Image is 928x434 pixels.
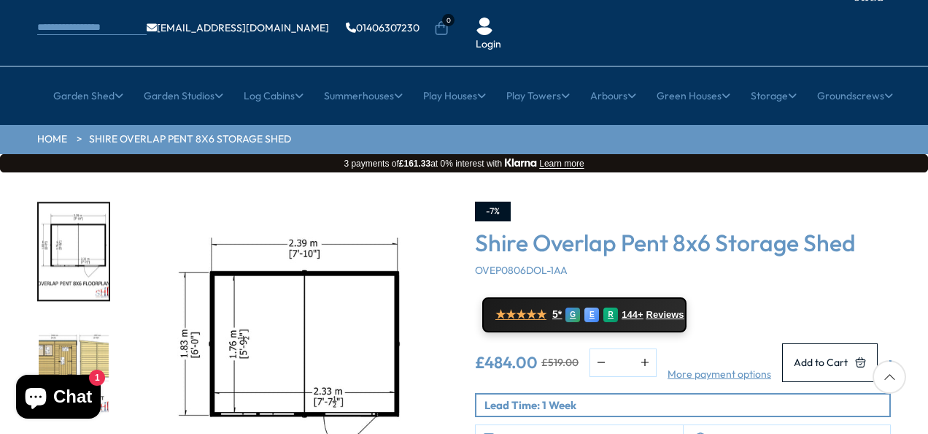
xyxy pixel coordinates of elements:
inbox-online-store-chat: Shopify online store chat [12,375,105,422]
a: Green Houses [657,77,730,114]
div: 2 / 9 [37,202,110,302]
a: 01406307230 [346,23,419,33]
div: G [565,308,580,322]
del: £519.00 [541,357,579,368]
span: OVEP0806DOL-1AA [475,264,568,277]
span: ★★★★★ [495,308,546,321]
div: -7% [475,202,511,221]
a: Garden Studios [144,77,223,114]
p: Lead Time: 1 Week [484,397,889,413]
a: Summerhouses [324,77,403,114]
a: Login [476,37,501,52]
span: Add to Cart [794,357,848,368]
span: Reviews [646,309,684,321]
h3: Shire Overlap Pent 8x6 Storage Shed [475,229,891,256]
button: Add to Cart [782,343,878,382]
a: Play Houses [423,77,486,114]
span: 0 [442,14,455,26]
a: Garden Shed [53,77,123,114]
span: 144+ [622,309,643,321]
div: R [603,308,618,322]
a: Play Towers [506,77,570,114]
img: OVERLAP8x6PENTfloorplan_79c871b8-e27b-4ce1-81bd-02bb25e6695b_200x200.jpg [39,203,109,300]
a: Storage [751,77,797,114]
ins: £484.00 [475,354,538,370]
div: 3 / 9 [37,316,110,416]
a: ★★★★★ 5* G E R 144+ Reviews [482,297,687,332]
a: HOME [37,132,67,147]
img: User Icon [476,18,493,35]
div: E [584,308,599,322]
a: Shire Overlap Pent 8x6 Storage Shed [89,132,291,147]
a: Groundscrews [817,77,893,114]
a: Arbours [590,77,636,114]
a: 0 [434,21,449,36]
img: OVERLAP8x6PENTmmft_f3c929fd-aec5-4b9c-a10a-f41e90569c03_200x200.jpg [39,318,109,415]
a: Log Cabins [244,77,303,114]
a: More payment options [668,368,771,382]
a: [EMAIL_ADDRESS][DOMAIN_NAME] [147,23,329,33]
